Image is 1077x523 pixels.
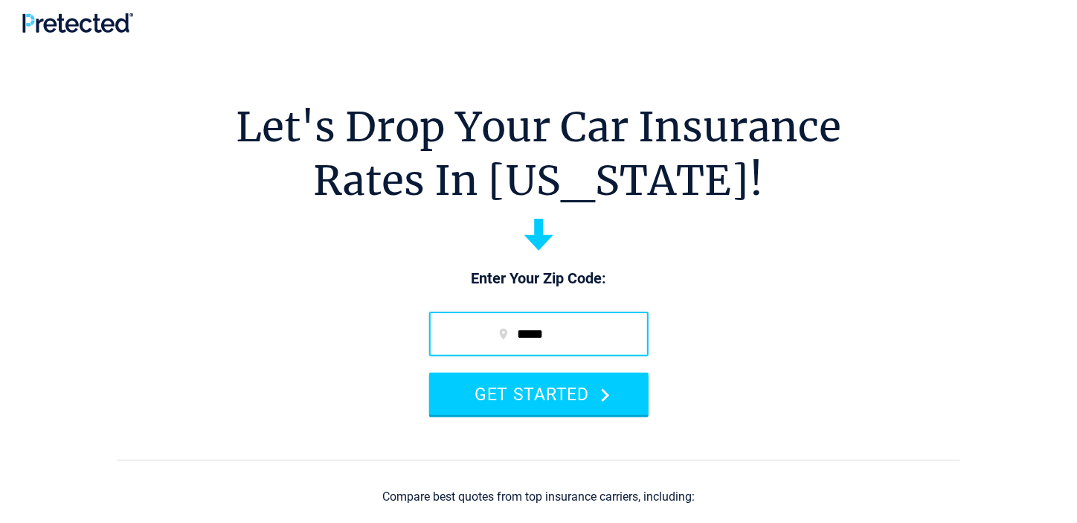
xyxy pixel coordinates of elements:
[236,100,841,208] h1: Let's Drop Your Car Insurance Rates In [US_STATE]!
[414,269,663,289] p: Enter Your Zip Code:
[382,490,695,504] div: Compare best quotes from top insurance carriers, including:
[429,312,649,356] input: zip code
[22,13,133,33] img: Pretected Logo
[429,373,649,415] button: GET STARTED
